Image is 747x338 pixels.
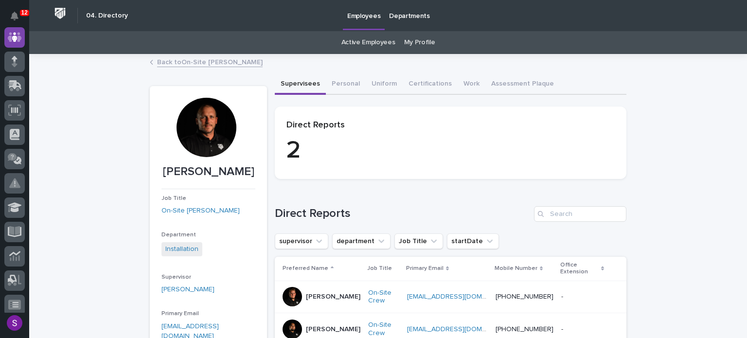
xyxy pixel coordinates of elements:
p: - [561,291,565,301]
a: [EMAIL_ADDRESS][DOMAIN_NAME] [407,293,517,300]
p: Preferred Name [283,263,328,274]
h1: Direct Reports [275,207,530,221]
p: [PERSON_NAME] [306,293,360,301]
p: - [561,323,565,334]
a: On-Site [PERSON_NAME] [161,206,240,216]
a: My Profile [404,31,435,54]
span: Primary Email [161,311,199,317]
span: Department [161,232,196,238]
a: [PHONE_NUMBER] [496,293,553,300]
button: Supervisees [275,74,326,95]
button: Uniform [366,74,403,95]
button: department [332,233,391,249]
p: 12 [21,9,28,16]
button: Assessment Plaque [485,74,560,95]
a: On-Site Crew [368,289,399,305]
input: Search [534,206,626,222]
p: Office Extension [560,260,599,278]
span: Job Title [161,196,186,201]
p: [PERSON_NAME] [306,325,360,334]
button: Notifications [4,6,25,26]
p: Job Title [367,263,392,274]
a: Active Employees [341,31,395,54]
div: Notifications12 [12,12,25,27]
tr: [PERSON_NAME]On-Site Crew [EMAIL_ADDRESS][DOMAIN_NAME] [PHONE_NUMBER]-- [275,281,626,313]
a: [PERSON_NAME] [161,285,214,295]
button: Work [458,74,485,95]
a: [EMAIL_ADDRESS][DOMAIN_NAME] [407,326,517,333]
a: Installation [165,244,198,254]
p: Mobile Number [495,263,537,274]
button: supervisor [275,233,328,249]
span: Supervisor [161,274,191,280]
img: Workspace Logo [51,4,69,22]
button: Personal [326,74,366,95]
p: [PERSON_NAME] [161,165,255,179]
h2: 04. Directory [86,12,128,20]
button: Certifications [403,74,458,95]
button: users-avatar [4,313,25,333]
button: Job Title [394,233,443,249]
p: Primary Email [406,263,444,274]
p: Direct Reports [286,120,615,131]
a: [PHONE_NUMBER] [496,326,553,333]
p: 2 [286,136,615,165]
button: startDate [447,233,499,249]
a: Back toOn-Site [PERSON_NAME] [157,56,263,67]
a: On-Site Crew [368,321,399,338]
